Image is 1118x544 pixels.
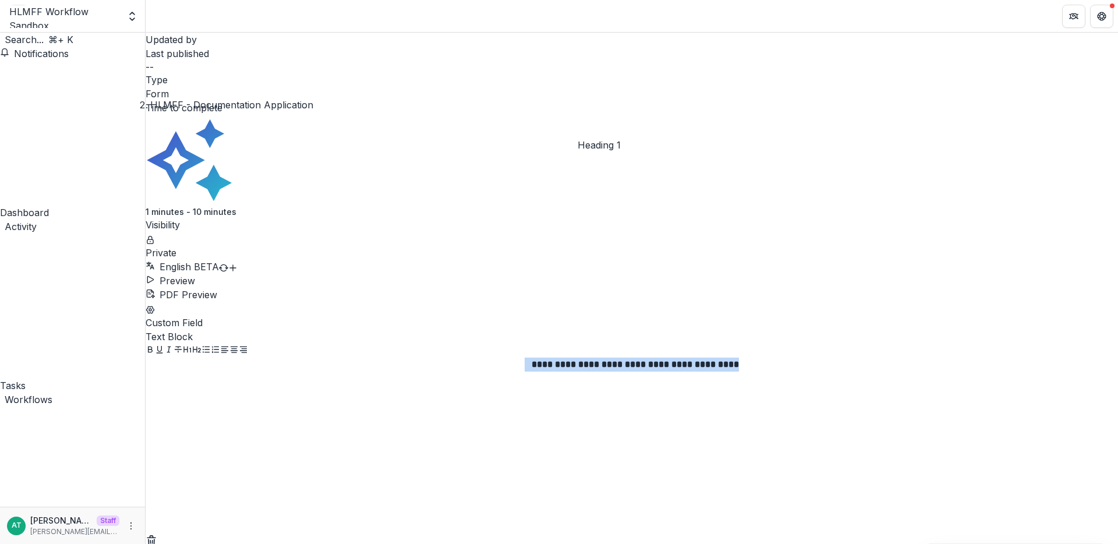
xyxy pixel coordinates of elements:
button: Preview [146,274,195,288]
button: Add Language [228,260,238,274]
button: Strike [174,345,183,354]
span: Form [146,88,169,100]
p: 1 minutes - 10 minutes [146,206,236,218]
button: More [124,519,138,533]
div: HLMFF Workflow Sandbox [9,5,119,33]
button: Refresh Translation [219,260,228,274]
button: Get Help [1090,5,1113,28]
button: Bold [146,345,155,354]
p: Time to complete [146,101,1118,115]
span: Search... [5,34,44,45]
span: Custom Field [146,317,203,328]
button: Align Right [239,345,248,354]
button: Open entity switcher [124,5,140,28]
button: Ordered List [211,345,220,354]
p: Updated by [146,33,1118,47]
p: -- [146,61,154,73]
button: Partners [1062,5,1085,28]
div: ⌘ + K [48,33,73,47]
p: Visibility [146,218,1118,232]
button: Italicize [164,345,174,354]
div: Heading 1 [578,138,621,152]
span: Text Block [146,331,193,342]
p: Private [146,246,176,260]
span: English [160,261,219,273]
button: English BETA [146,260,219,274]
span: BETA [194,261,219,273]
button: Align Left [220,345,229,354]
div: HLMFF - Documentation Application [150,98,313,112]
span: Workflows [5,394,52,405]
p: [PERSON_NAME] [30,514,92,527]
span: PDF Preview [160,289,217,301]
button: Bullet List [201,345,211,354]
button: Align Center [229,345,239,354]
button: Underline [155,345,164,354]
button: PDF Preview [146,288,217,302]
button: Heading 1 [183,345,192,354]
span: Notifications [14,48,69,59]
p: Staff [97,515,119,526]
p: Type [146,73,1118,87]
p: Last published [146,47,1118,61]
p: [PERSON_NAME][EMAIL_ADDRESS][DOMAIN_NAME] [30,527,119,537]
button: Edit Form Settings [146,302,155,316]
div: Anna Test [12,522,22,529]
span: Activity [5,221,37,232]
button: Heading 2 [192,345,201,354]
